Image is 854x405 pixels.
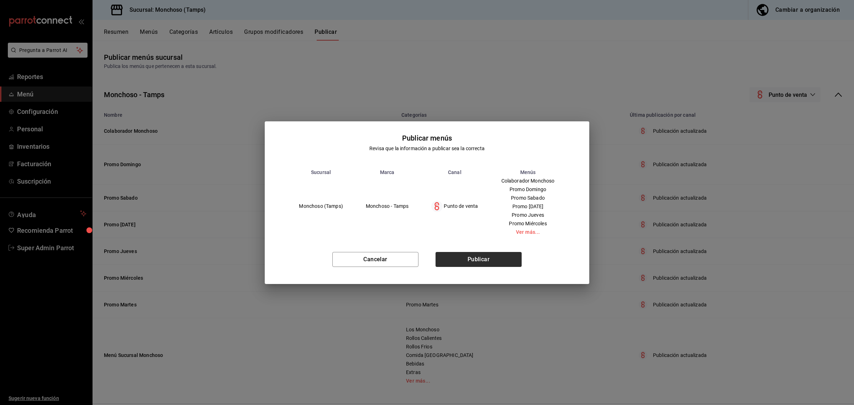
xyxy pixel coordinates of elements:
[501,204,555,209] span: Promo [DATE]
[501,195,555,200] span: Promo Sabado
[332,252,418,267] button: Cancelar
[501,178,555,183] span: Colaborador Monchoso
[288,169,354,175] th: Sucursal
[288,175,354,238] td: Monchoso (Tamps)
[420,169,489,175] th: Canal
[501,221,555,226] span: Promo Miércoles
[354,175,420,238] td: Monchoso - Tamps
[402,133,452,143] div: Publicar menús
[501,230,555,235] a: Ver más...
[490,169,566,175] th: Menús
[436,252,522,267] button: Publicar
[354,169,420,175] th: Marca
[431,201,478,212] div: Punto de venta
[501,212,555,217] span: Promo Jueves
[501,187,555,192] span: Promo Domingo
[369,145,485,152] div: Revisa que la información a publicar sea la correcta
